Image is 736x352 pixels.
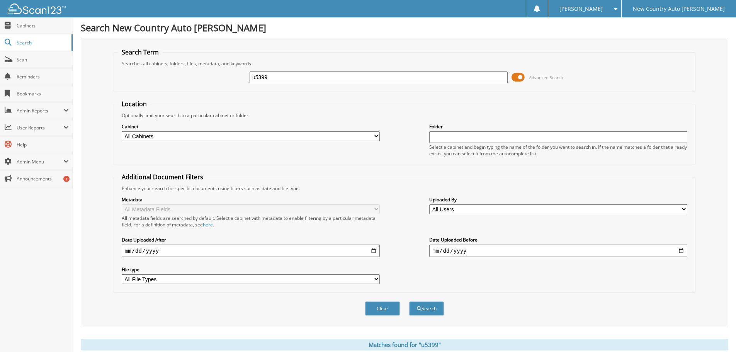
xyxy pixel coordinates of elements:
[17,175,69,182] span: Announcements
[122,266,380,273] label: File type
[118,112,691,119] div: Optionally limit your search to a particular cabinet or folder
[122,196,380,203] label: Metadata
[17,90,69,97] span: Bookmarks
[122,123,380,130] label: Cabinet
[429,245,687,257] input: end
[559,7,603,11] span: [PERSON_NAME]
[118,173,207,181] legend: Additional Document Filters
[122,245,380,257] input: start
[429,196,687,203] label: Uploaded By
[17,73,69,80] span: Reminders
[529,75,563,80] span: Advanced Search
[118,48,163,56] legend: Search Term
[17,124,63,131] span: User Reports
[17,56,69,63] span: Scan
[17,141,69,148] span: Help
[8,3,66,14] img: scan123-logo-white.svg
[63,176,70,182] div: 1
[365,301,400,316] button: Clear
[118,60,691,67] div: Searches all cabinets, folders, files, metadata, and keywords
[122,215,380,228] div: All metadata fields are searched by default. Select a cabinet with metadata to enable filtering b...
[409,301,444,316] button: Search
[17,22,69,29] span: Cabinets
[122,236,380,243] label: Date Uploaded After
[429,236,687,243] label: Date Uploaded Before
[633,7,725,11] span: New Country Auto [PERSON_NAME]
[203,221,213,228] a: here
[429,123,687,130] label: Folder
[17,158,63,165] span: Admin Menu
[17,39,68,46] span: Search
[81,339,728,350] div: Matches found for "u5399"
[81,21,728,34] h1: Search New Country Auto [PERSON_NAME]
[429,144,687,157] div: Select a cabinet and begin typing the name of the folder you want to search in. If the name match...
[118,100,151,108] legend: Location
[17,107,63,114] span: Admin Reports
[118,185,691,192] div: Enhance your search for specific documents using filters such as date and file type.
